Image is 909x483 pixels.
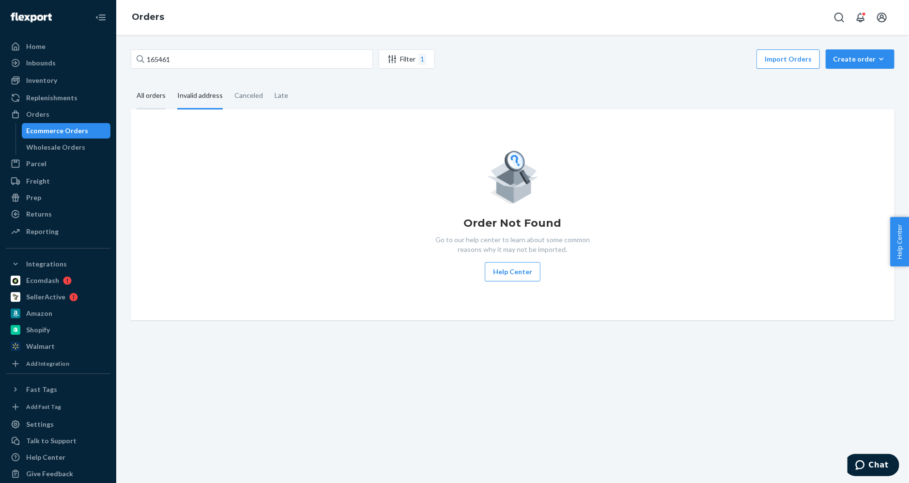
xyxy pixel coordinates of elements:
a: Prep [6,190,110,205]
a: Ecommerce Orders [22,123,111,139]
button: Help Center [485,262,540,281]
a: Add Fast Tag [6,401,110,413]
a: Parcel [6,156,110,171]
a: Shopify [6,322,110,338]
div: 1 [418,53,426,65]
div: Shopify [26,325,50,335]
button: Help Center [890,217,909,266]
img: Flexport logo [11,13,52,22]
button: Create order [826,49,894,69]
div: All orders [137,83,166,109]
p: Go to our help center to learn about some common reasons why it may not be imported. [428,235,598,254]
div: Home [26,42,46,51]
div: Ecomdash [26,276,59,285]
a: Inbounds [6,55,110,71]
div: Invalid address [177,83,223,109]
button: Open notifications [851,8,870,27]
div: Create order [833,54,887,64]
div: Add Integration [26,359,69,368]
div: Give Feedback [26,469,73,479]
ol: breadcrumbs [124,3,172,31]
div: Integrations [26,259,67,269]
div: Canceled [234,83,263,108]
button: Close Navigation [91,8,110,27]
div: Replenishments [26,93,77,103]
div: Ecommerce Orders [27,126,89,136]
a: Settings [6,417,110,432]
div: SellerActive [26,292,65,302]
div: Prep [26,193,41,203]
div: Settings [26,420,54,429]
a: Inventory [6,73,110,88]
a: Add Integration [6,358,110,370]
a: Orders [6,107,110,122]
div: Returns [26,209,52,219]
div: Reporting [26,227,59,236]
div: Parcel [26,159,46,169]
img: Empty list [486,148,539,204]
div: Orders [26,109,49,119]
div: Add Fast Tag [26,403,61,411]
button: Give Feedback [6,466,110,482]
a: Amazon [6,306,110,321]
button: Filter [379,49,435,69]
a: Freight [6,173,110,189]
div: Help Center [26,452,65,462]
button: Open Search Box [830,8,849,27]
a: Wholesale Orders [22,140,111,155]
button: Integrations [6,256,110,272]
a: SellerActive [6,289,110,305]
a: Reporting [6,224,110,239]
div: Inbounds [26,58,56,68]
div: Talk to Support [26,436,77,446]
button: Fast Tags [6,382,110,397]
a: Orders [132,12,164,22]
input: Search orders [131,49,373,69]
div: Inventory [26,76,57,85]
a: Help Center [6,450,110,465]
div: Freight [26,176,50,186]
a: Walmart [6,339,110,354]
a: Returns [6,206,110,222]
div: Wholesale Orders [27,142,86,152]
button: Import Orders [756,49,820,69]
a: Replenishments [6,90,110,106]
button: Open account menu [872,8,892,27]
h1: Order Not Found [464,216,562,231]
div: Fast Tags [26,385,57,394]
a: Home [6,39,110,54]
iframe: Opens a widget where you can chat to one of our agents [847,454,899,478]
a: Ecomdash [6,273,110,288]
div: Late [275,83,288,108]
div: Amazon [26,309,52,318]
div: Walmart [26,342,55,351]
button: Talk to Support [6,433,110,449]
div: Filter [379,53,434,65]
